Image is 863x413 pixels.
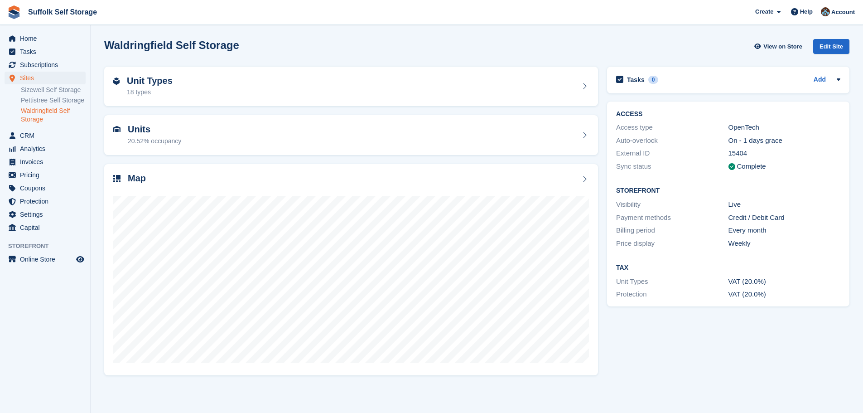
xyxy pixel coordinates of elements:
[21,107,86,124] a: Waldringfield Self Storage
[728,277,840,287] div: VAT (20.0%)
[616,136,728,146] div: Auto-overlock
[5,195,86,208] a: menu
[616,277,728,287] div: Unit Types
[113,126,121,132] img: unit-icn-7be61d7bf1b0ce9d3e12c5938cc71ed9869f7b940bace4675aadf7bd6d80202e.svg
[5,58,86,71] a: menu
[104,67,598,107] a: Unit Types 18 types
[616,111,840,118] h2: ACCESS
[113,175,121,182] img: map-icn-33ee37083ee616e46c38cad1a60f524a97daa1e2b2c8c0bc3eb3415660979fc1.svg
[763,42,802,51] span: View on Store
[821,7,830,16] img: Lisa Furneaux
[104,39,239,51] h2: Waldringfield Self Storage
[104,115,598,155] a: Units 20.52% occupancy
[831,8,855,17] span: Account
[5,208,86,221] a: menu
[728,199,840,210] div: Live
[21,96,86,105] a: Pettistree Self Storage
[616,122,728,133] div: Access type
[627,76,645,84] h2: Tasks
[648,76,659,84] div: 0
[20,32,74,45] span: Home
[814,75,826,85] a: Add
[728,238,840,249] div: Weekly
[128,136,181,146] div: 20.52% occupancy
[800,7,813,16] span: Help
[728,225,840,236] div: Every month
[20,195,74,208] span: Protection
[616,225,728,236] div: Billing period
[728,122,840,133] div: OpenTech
[616,213,728,223] div: Payment methods
[104,164,598,376] a: Map
[20,155,74,168] span: Invoices
[20,129,74,142] span: CRM
[5,142,86,155] a: menu
[5,169,86,181] a: menu
[5,182,86,194] a: menu
[616,187,840,194] h2: Storefront
[113,78,120,85] img: unit-type-icn-2b2737a686de81e16bb02015468b77c625bbabd49415b5ef34ead5e3b44a266d.svg
[616,199,728,210] div: Visibility
[20,253,74,266] span: Online Store
[616,238,728,249] div: Price display
[20,221,74,234] span: Capital
[813,39,849,58] a: Edit Site
[728,289,840,300] div: VAT (20.0%)
[20,45,74,58] span: Tasks
[128,173,146,184] h2: Map
[20,169,74,181] span: Pricing
[5,129,86,142] a: menu
[7,5,21,19] img: stora-icon-8386f47178a22dfd0bd8f6a31ec36ba5ce8667c1dd55bd0f319d3a0aa187defe.svg
[5,253,86,266] a: menu
[20,182,74,194] span: Coupons
[616,289,728,300] div: Protection
[21,86,86,94] a: Sizewell Self Storage
[20,142,74,155] span: Analytics
[753,39,806,54] a: View on Store
[813,39,849,54] div: Edit Site
[737,161,766,172] div: Complete
[128,124,181,135] h2: Units
[8,242,90,251] span: Storefront
[20,208,74,221] span: Settings
[75,254,86,265] a: Preview store
[5,45,86,58] a: menu
[127,87,173,97] div: 18 types
[616,148,728,159] div: External ID
[5,155,86,168] a: menu
[24,5,101,19] a: Suffolk Self Storage
[127,76,173,86] h2: Unit Types
[616,161,728,172] div: Sync status
[20,58,74,71] span: Subscriptions
[5,72,86,84] a: menu
[755,7,773,16] span: Create
[5,32,86,45] a: menu
[728,213,840,223] div: Credit / Debit Card
[5,221,86,234] a: menu
[616,264,840,272] h2: Tax
[728,148,840,159] div: 15404
[728,136,840,146] div: On - 1 days grace
[20,72,74,84] span: Sites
